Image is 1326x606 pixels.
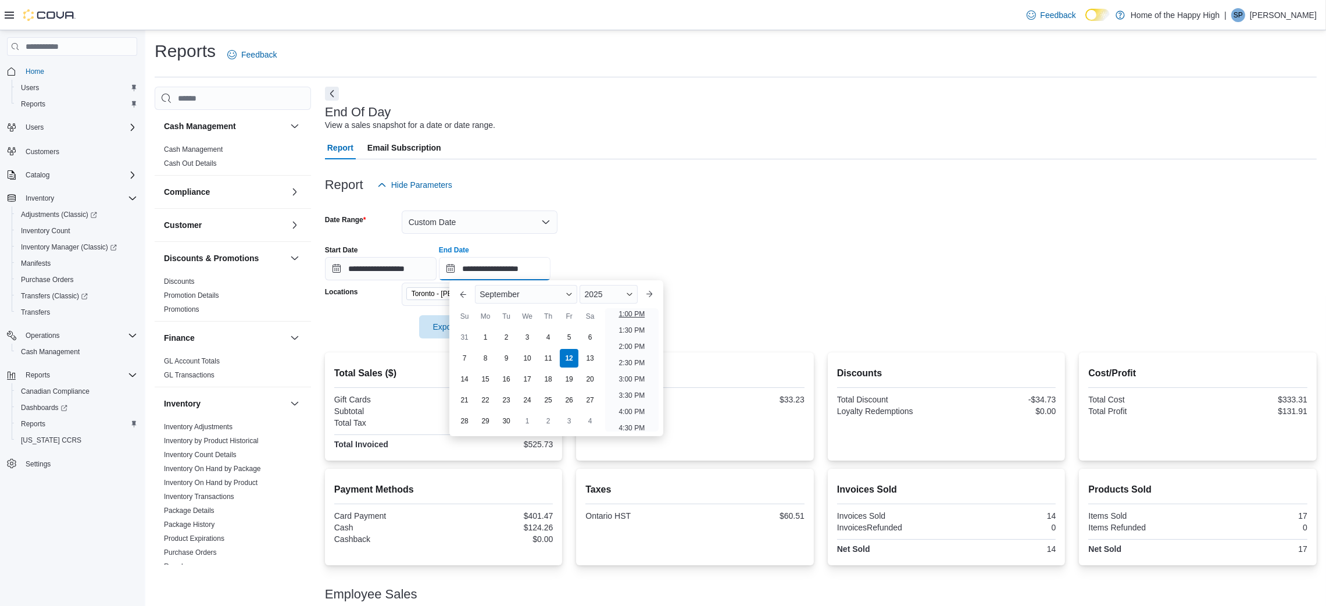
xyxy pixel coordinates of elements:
button: Compliance [164,186,285,198]
div: We [518,307,537,326]
button: Reports [12,416,142,432]
button: Users [12,80,142,96]
a: Inventory On Hand by Package [164,465,261,473]
span: Inventory by Product Historical [164,436,259,445]
span: Reports [26,370,50,380]
li: 3:30 PM [614,388,649,402]
h2: Discounts [837,366,1056,380]
button: Users [2,119,142,136]
h3: Finance [164,332,195,344]
div: day-9 [497,349,516,368]
div: $124.26 [446,523,553,532]
div: Total Discount [837,395,944,404]
span: [US_STATE] CCRS [21,436,81,445]
a: Feedback [223,43,281,66]
span: Inventory Count [21,226,70,236]
div: 17 [1200,544,1307,554]
a: Discounts [164,277,195,286]
span: Dashboards [16,401,137,415]
span: Email Subscription [367,136,441,159]
a: Promotions [164,305,199,313]
div: Inventory [155,420,311,592]
span: Settings [26,459,51,469]
span: Inventory [21,191,137,205]
button: [US_STATE] CCRS [12,432,142,448]
div: InvoicesRefunded [837,523,944,532]
h3: Report [325,178,363,192]
span: Package History [164,520,215,529]
a: Inventory Manager (Classic) [16,240,121,254]
div: $401.47 [446,511,553,521]
span: Transfers [16,305,137,319]
div: day-2 [539,412,557,430]
button: Purchase Orders [12,272,142,288]
span: Promotions [164,305,199,314]
div: day-6 [581,328,599,347]
button: Users [21,120,48,134]
div: Items Refunded [1088,523,1195,532]
div: Cash [334,523,441,532]
div: Items Sold [1088,511,1195,521]
div: -$34.73 [949,395,1056,404]
div: Button. Open the month selector. September is currently selected. [475,285,577,304]
button: Settings [2,455,142,472]
button: Finance [164,332,285,344]
div: Invoices Sold [837,511,944,521]
h2: Payment Methods [334,483,553,497]
span: GL Transactions [164,370,215,380]
div: day-28 [455,412,474,430]
div: day-14 [455,370,474,388]
img: Cova [23,9,76,21]
div: Total Cost [1088,395,1195,404]
a: Purchase Orders [16,273,78,287]
span: Canadian Compliance [16,384,137,398]
button: Finance [288,331,302,345]
span: Reports [21,368,137,382]
div: Su [455,307,474,326]
div: day-20 [581,370,599,388]
span: Inventory On Hand by Product [164,478,258,487]
div: $33.23 [698,395,805,404]
div: Gift Cards [334,395,441,404]
div: $0.00 [446,395,553,404]
div: September, 2025 [454,327,601,432]
span: Toronto - Jane Street - Fire & Flower [406,287,517,300]
label: Locations [325,287,358,297]
div: day-1 [518,412,537,430]
a: Home [21,65,49,79]
div: Cashback [334,534,441,544]
div: $333.31 [1200,395,1307,404]
a: Promotion Details [164,291,219,300]
div: 14 [949,511,1056,521]
p: | [1224,8,1227,22]
a: Cash Management [164,145,223,154]
button: Customers [2,142,142,159]
label: End Date [439,245,469,255]
a: Manifests [16,256,55,270]
div: day-19 [560,370,578,388]
a: Package Details [164,507,215,515]
button: Inventory [2,190,142,206]
div: Button. Open the year selector. 2025 is currently selected. [580,285,637,304]
span: Reorder [164,562,189,571]
div: Tu [497,307,516,326]
a: Purchase Orders [164,548,217,557]
div: day-27 [581,391,599,409]
div: Finance [155,354,311,387]
button: Cash Management [12,344,142,360]
span: Catalog [21,168,137,182]
label: Start Date [325,245,358,255]
div: Cash Management [155,142,311,175]
div: Mo [476,307,495,326]
span: Adjustments (Classic) [16,208,137,222]
h3: Employee Sales [325,587,417,601]
span: Users [26,123,44,132]
span: SP [1234,8,1243,22]
h3: Discounts & Promotions [164,252,259,264]
input: Press the down key to open a popover containing a calendar. [325,257,437,280]
div: Total Tax [334,418,441,427]
span: Adjustments (Classic) [21,210,97,219]
a: GL Transactions [164,371,215,379]
span: Reports [16,417,137,431]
